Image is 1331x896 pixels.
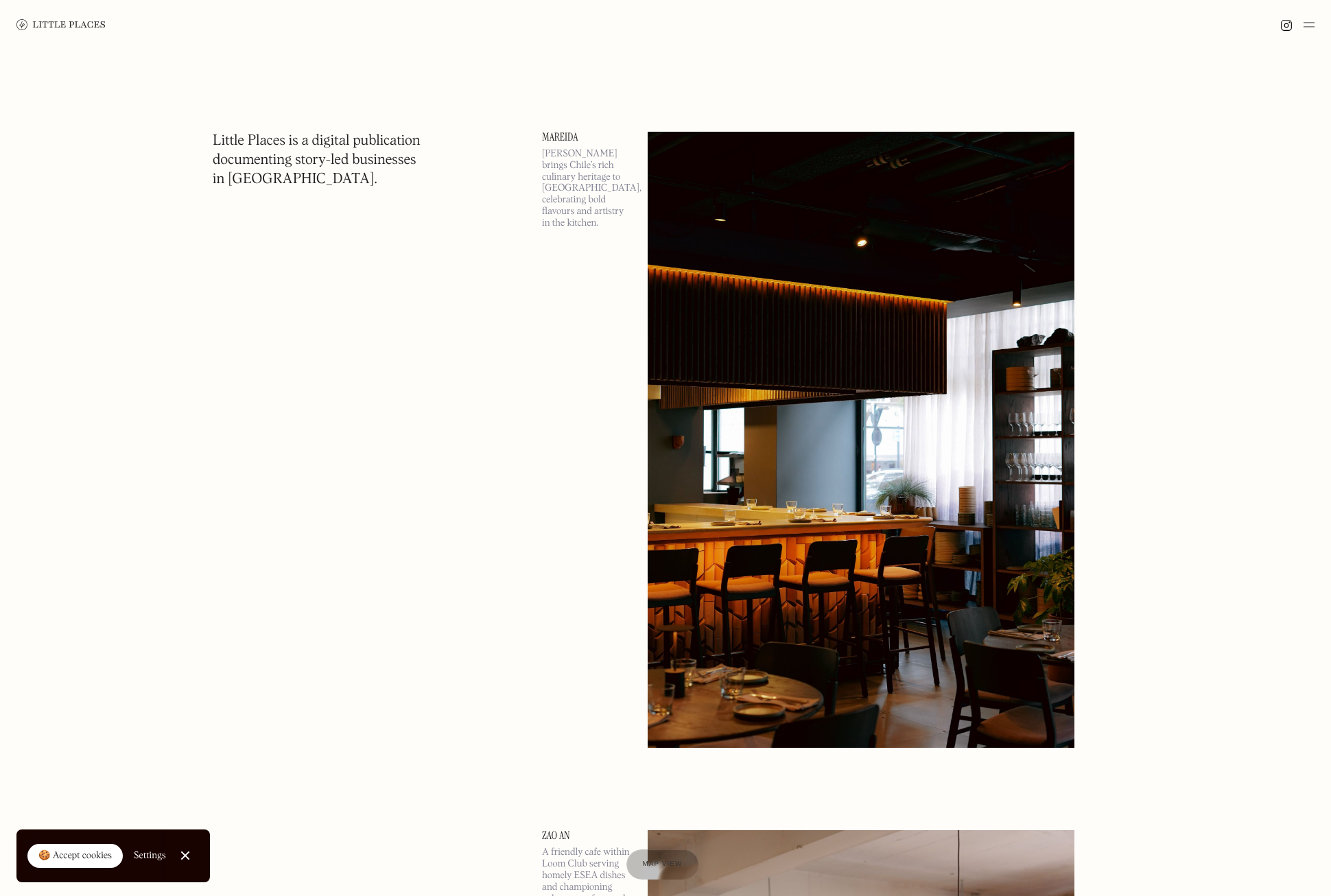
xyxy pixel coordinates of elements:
img: Mareida [648,132,1074,748]
span: Map view [643,860,683,868]
h1: Little Places is a digital publication documenting story-led businesses in [GEOGRAPHIC_DATA]. [213,132,421,189]
a: Zao An [542,830,631,841]
a: 🍪 Accept cookies [27,844,123,869]
div: Close Cookie Popup [185,856,185,856]
p: [PERSON_NAME] brings Chile’s rich culinary heritage to [GEOGRAPHIC_DATA], celebrating bold flavou... [542,148,631,229]
div: 🍪 Accept cookies [38,849,112,863]
a: Map view [626,849,699,880]
a: Close Cookie Popup [172,842,199,869]
a: Settings [134,840,166,871]
div: Settings [134,851,166,860]
a: Mareida [542,132,631,143]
